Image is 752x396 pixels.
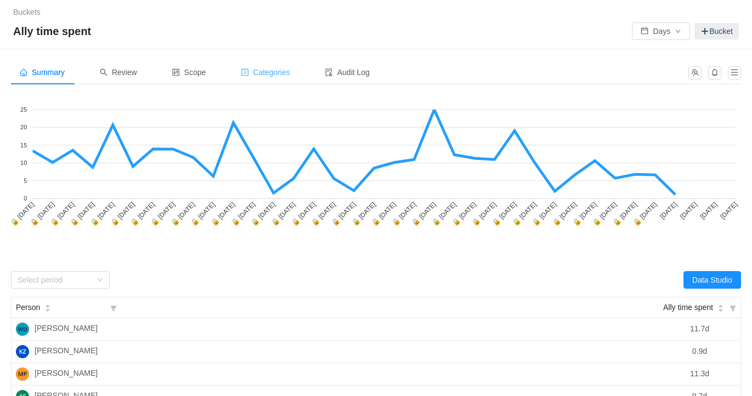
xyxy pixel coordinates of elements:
tspan: 🔒 [DATE] [390,200,417,227]
tspan: 🔒 [DATE] [48,200,76,227]
tspan: 🔒 [DATE] [571,200,598,227]
i: icon: caret-up [718,303,724,307]
tspan: 20 [20,124,27,130]
img: KZ [16,345,29,358]
tspan: 🔒 [DATE] [209,200,237,227]
tspan: 10 [20,159,27,166]
tspan: 🔒 [DATE] [8,200,36,227]
tspan: 🔒 [DATE] [491,200,518,227]
tspan: 🔒 [DATE] [551,200,578,227]
span: Person [16,302,40,313]
i: icon: search [100,68,107,76]
a: Buckets [13,8,41,16]
img: WD [16,323,29,336]
button: icon: menu [728,66,741,79]
button: Data Studio [683,271,741,289]
tspan: 🔒 [DATE] [531,200,558,227]
tspan: 🔒 [DATE] [470,200,498,227]
tspan: 🔒 [DATE] [329,200,357,227]
td: 0.9d [659,341,740,363]
tspan: 🔒 [DATE] [450,200,477,227]
i: icon: control [172,68,180,76]
tspan: 🔒 [DATE] [591,200,618,227]
tspan: 5 [24,177,27,184]
tspan: 🔒 [DATE] [229,200,257,227]
tspan: 🔒 [DATE] [631,200,658,227]
tspan: 🔒 [DATE] [29,200,56,227]
tspan: 🔒 [DATE] [129,200,156,227]
span: Ally time spent [13,22,98,40]
i: icon: caret-down [718,307,724,311]
i: icon: audit [325,68,333,76]
tspan: [DATE] [679,200,699,221]
button: icon: team [688,66,702,79]
tspan: [DATE] [658,200,679,221]
td: 11.3d [121,363,740,386]
tspan: 🔒 [DATE] [510,200,538,227]
span: Summary [20,68,65,77]
span: Categories [241,68,290,77]
button: icon: calendarDaysicon: down [632,22,690,40]
i: icon: filter [725,297,740,318]
td: 0.9d [121,341,740,363]
img: MP [16,368,29,381]
tspan: 🔒 [DATE] [89,200,116,227]
span: Review [100,68,137,77]
tspan: 🔒 [DATE] [109,200,136,227]
tspan: 15 [20,142,27,148]
tspan: 🔒 [DATE] [289,200,317,227]
i: icon: caret-down [45,307,51,311]
div: Select period [18,274,91,285]
tspan: 🔒 [DATE] [269,200,297,227]
tspan: 🔒 [DATE] [249,200,277,227]
div: Sort [717,303,724,311]
span: Scope [172,68,206,77]
tspan: 🔒 [DATE] [430,200,458,227]
td: 11.7d [121,318,740,341]
div: Sort [44,303,51,311]
tspan: 🔒 [DATE] [149,200,176,227]
tspan: 25 [20,106,27,113]
tspan: 0 [24,195,27,202]
tspan: 🔒 [DATE] [611,200,638,227]
i: icon: filter [106,297,121,318]
i: icon: profile [241,68,249,76]
tspan: 🔒 [DATE] [370,200,397,227]
tspan: [DATE] [719,200,739,221]
td: 11.7d [659,318,740,341]
span: [PERSON_NAME] [35,345,98,358]
tspan: 🔒 [DATE] [410,200,437,227]
i: icon: caret-up [45,303,51,307]
a: Bucket [694,23,739,39]
td: 11.3d [659,363,740,386]
span: Audit Log [325,68,369,77]
button: icon: bell [708,66,721,79]
tspan: 🔒 [DATE] [189,200,217,227]
tspan: 🔒 [DATE] [310,200,337,227]
tspan: 🔒 [DATE] [350,200,377,227]
span: [PERSON_NAME] [35,323,98,336]
span: [PERSON_NAME] [35,368,98,381]
span: Ally time spent [663,302,713,313]
tspan: [DATE] [699,200,719,221]
i: icon: down [96,277,103,284]
i: icon: home [20,68,27,76]
tspan: 🔒 [DATE] [169,200,196,227]
tspan: 🔒 [DATE] [69,200,96,227]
